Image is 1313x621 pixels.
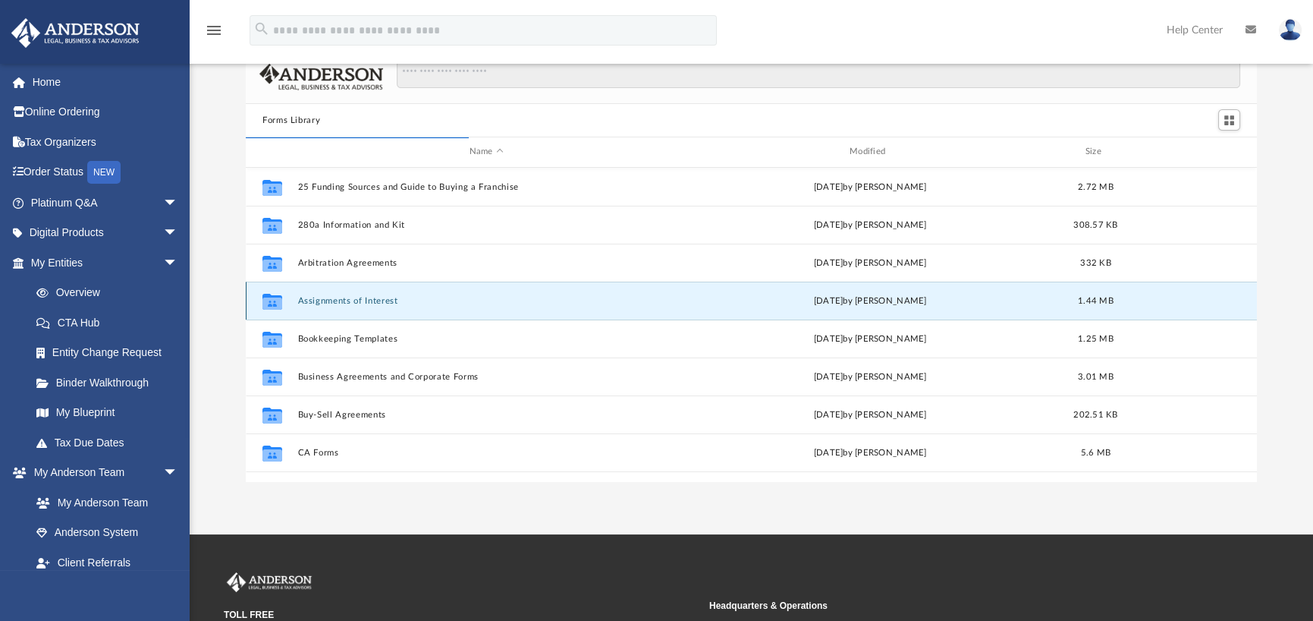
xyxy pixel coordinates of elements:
a: My Anderson Teamarrow_drop_down [11,458,193,488]
span: 1.44 MB [1078,296,1114,304]
a: Overview [21,278,201,308]
a: Anderson System [21,518,193,548]
button: Switch to Grid View [1218,109,1241,131]
div: Size [1066,145,1126,159]
button: Bookkeeping Templates [298,334,675,344]
a: Home [11,67,201,97]
button: 25 Funding Sources and Guide to Buying a Franchise [298,182,675,192]
a: Tax Due Dates [21,427,201,458]
div: [DATE] by [PERSON_NAME] [682,332,1059,345]
a: Tax Organizers [11,127,201,157]
img: Anderson Advisors Platinum Portal [224,572,315,592]
a: Binder Walkthrough [21,367,201,398]
div: [DATE] by [PERSON_NAME] [682,218,1059,232]
a: My Blueprint [21,398,193,428]
button: 280a Information and Kit [298,220,675,230]
img: User Pic [1279,19,1302,41]
span: arrow_drop_down [163,218,193,249]
div: [DATE] by [PERSON_NAME] [682,446,1059,459]
div: [DATE] by [PERSON_NAME] [682,408,1059,421]
div: id [1132,145,1239,159]
a: Online Ordering [11,97,201,128]
div: grid [246,168,1257,482]
button: Business Agreements and Corporate Forms [298,372,675,382]
a: Platinum Q&Aarrow_drop_down [11,188,201,218]
div: [DATE] by [PERSON_NAME] [682,256,1059,270]
a: My Anderson Team [21,487,186,518]
button: CA Forms [298,448,675,458]
i: menu [205,21,223,39]
div: [DATE] by [PERSON_NAME] [682,180,1059,194]
span: 332 KB [1080,258,1111,266]
div: [DATE] by [PERSON_NAME] [682,294,1059,307]
div: NEW [87,161,121,184]
a: Entity Change Request [21,338,201,368]
span: 308.57 KB [1073,220,1117,229]
span: 202.51 KB [1073,410,1117,418]
a: Order StatusNEW [11,157,201,188]
button: Buy-Sell Agreements [298,410,675,420]
button: Assignments of Interest [298,296,675,306]
a: Digital Productsarrow_drop_down [11,218,201,248]
input: Search files and folders [397,59,1240,88]
div: Name [297,145,675,159]
div: Modified [681,145,1059,159]
span: 2.72 MB [1078,182,1114,191]
div: id [253,145,291,159]
span: 1.25 MB [1078,334,1114,342]
button: Arbitration Agreements [298,258,675,268]
span: arrow_drop_down [163,458,193,489]
small: Headquarters & Operations [709,599,1184,613]
i: search [253,20,270,37]
button: Forms Library [262,114,320,128]
span: arrow_drop_down [163,247,193,279]
span: 5.6 MB [1081,448,1111,456]
span: 3.01 MB [1078,372,1114,380]
a: CTA Hub [21,307,201,338]
img: Anderson Advisors Platinum Portal [7,18,144,48]
a: menu [205,29,223,39]
a: My Entitiesarrow_drop_down [11,247,201,278]
a: Client Referrals [21,547,193,578]
div: [DATE] by [PERSON_NAME] [682,370,1059,383]
span: arrow_drop_down [163,188,193,219]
